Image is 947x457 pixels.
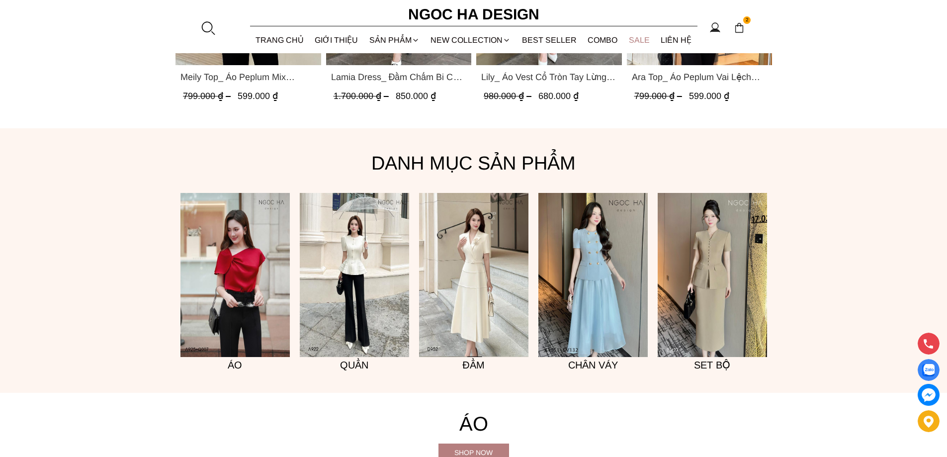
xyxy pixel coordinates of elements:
font: Danh mục sản phẩm [371,153,576,174]
a: Link to Ara Top_ Áo Peplum Vai Lệch Đính Cúc Màu Đen A1084 [631,70,767,84]
span: 850.000 ₫ [395,91,435,101]
a: messenger [918,384,940,406]
font: Set bộ [694,360,730,370]
a: 7(3) [538,193,648,357]
span: Ara Top_ Áo Peplum Vai Lệch Đính Cúc Màu Đen A1084 [631,70,767,84]
a: GIỚI THIỆU [309,27,364,53]
span: Lamia Dress_ Đầm Chấm Bi Cổ Vest Màu Kem D1003 [331,70,466,84]
span: 599.000 ₫ [689,91,729,101]
a: Link to Lily_ Áo Vest Cổ Tròn Tay Lừng Mix Chân Váy Lưới Màu Hồng A1082+CV140 [481,70,617,84]
a: Link to Lamia Dress_ Đầm Chấm Bi Cổ Vest Màu Kem D1003 [331,70,466,84]
span: 799.000 ₫ [634,91,684,101]
a: 2(9) [300,193,409,357]
h5: Áo [180,357,290,373]
span: 680.000 ₫ [538,91,579,101]
a: Ngoc Ha Design [399,2,548,26]
a: NEW COLLECTION [425,27,517,53]
h5: Quần [300,357,409,373]
a: Combo [582,27,623,53]
span: Meily Top_ Áo Peplum Mix Choàng Vai Vải Tơ Màu Trắng A1086 [180,70,316,84]
a: TRANG CHỦ [250,27,310,53]
img: Display image [922,364,935,376]
a: LIÊN HỆ [655,27,697,53]
a: BEST SELLER [517,27,583,53]
h5: Đầm [419,357,528,373]
img: 3(15) [658,193,767,357]
div: SẢN PHẨM [364,27,426,53]
span: 599.000 ₫ [238,91,278,101]
img: img-CART-ICON-ksit0nf1 [734,22,745,33]
span: 980.000 ₫ [484,91,534,101]
span: 799.000 ₫ [183,91,233,101]
span: Lily_ Áo Vest Cổ Tròn Tay Lừng Mix Chân Váy Lưới Màu Hồng A1082+CV140 [481,70,617,84]
a: SALE [623,27,656,53]
span: 1.700.000 ₫ [333,91,391,101]
span: 2 [743,16,751,24]
a: 3(7) [180,193,290,357]
a: Link to Meily Top_ Áo Peplum Mix Choàng Vai Vải Tơ Màu Trắng A1086 [180,70,316,84]
a: 3(9) [419,193,528,357]
a: Display image [918,359,940,381]
h5: Chân váy [538,357,648,373]
h4: Áo [175,408,772,440]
